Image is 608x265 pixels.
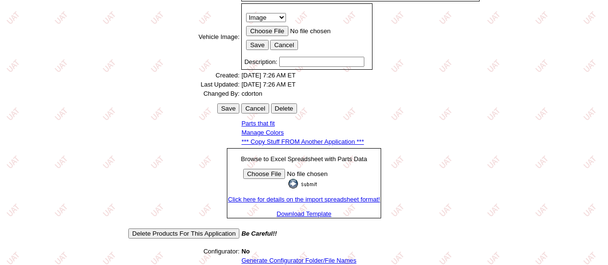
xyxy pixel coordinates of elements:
span: Description: [244,58,277,65]
a: Download Template [277,210,332,217]
input: Be careful! Delete cannot be un-done! [271,103,298,114]
a: Generate Configurator Folder/File Names [241,257,356,264]
td: Created: [128,71,240,79]
p: Browse to Excel Spreadsheet with Parts Data [228,155,380,163]
td: Last Updated: [128,80,240,88]
input: Delete Products For This Application [128,228,239,239]
input: Save [246,40,268,50]
a: Parts that fit [241,120,274,127]
span: [DATE] 7:26 AM ET [241,81,295,88]
td: Configurator: [128,240,240,255]
input: Submit [288,179,319,189]
a: Click here for details on the import spreadsheet format! [228,196,380,203]
span: [DATE] 7:26 AM ET [241,72,295,79]
span: cdorton [241,90,262,97]
input: Cancel [270,40,298,50]
a: *** Copy Stuff FROM Another Application *** [241,138,364,145]
input: Save [217,103,239,114]
td: Changed By: [128,89,240,98]
input: Cancel [241,103,269,114]
a: Manage Colors [241,129,284,136]
td: Vehicle Image: [128,3,240,70]
i: Be Careful!! [241,230,277,237]
span: No [241,248,249,255]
